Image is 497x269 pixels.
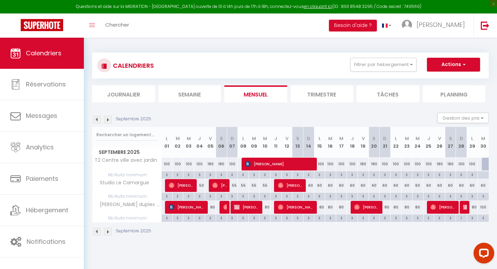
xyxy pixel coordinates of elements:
div: 3 [205,193,216,199]
div: 3 [260,171,270,178]
div: 3 [358,214,369,221]
div: 3 [347,171,358,178]
abbr: M [416,135,420,142]
div: 80 [205,201,216,214]
div: 3 [445,171,456,178]
span: [PERSON_NAME] [169,201,206,214]
div: 3 [391,193,401,199]
div: 3 [162,193,172,199]
span: Nb Nuits minimum [92,171,161,179]
th: 18 [347,127,358,158]
div: 3 [205,214,216,221]
div: 3 [423,171,434,178]
li: Trimestre [291,85,353,102]
div: 3 [314,193,325,199]
abbr: L [319,135,321,142]
div: 3 [249,214,260,221]
abbr: J [274,135,277,142]
div: 3 [391,214,401,221]
abbr: S [220,135,223,142]
th: 12 [281,127,292,158]
div: 3 [227,193,238,199]
div: 3 [445,214,456,221]
div: 180 [216,158,227,170]
div: 80 [401,201,412,214]
div: 3 [369,171,380,178]
div: 60 [467,179,478,192]
div: 180 [205,158,216,170]
div: 3 [216,214,227,221]
div: 60 [380,179,391,192]
div: 3 [401,171,412,178]
div: 3 [336,171,347,178]
img: Super Booking [21,19,63,31]
div: 3 [238,193,248,199]
abbr: D [231,135,234,142]
img: ... [402,20,412,30]
div: 100 [467,158,478,170]
div: 3 [216,171,227,178]
a: ... [PERSON_NAME] [397,13,474,38]
li: Planning [423,85,486,102]
div: 50 [194,179,205,192]
abbr: V [438,135,441,142]
iframe: LiveChat chat widget [468,240,497,269]
abbr: M [328,135,332,142]
div: 100 [336,158,347,170]
div: 3 [162,171,172,178]
div: 3 [478,193,489,199]
th: 07 [227,127,238,158]
abbr: J [427,135,430,142]
div: 60 [303,179,314,192]
div: 60 [347,179,358,192]
div: 3 [412,171,423,178]
div: 80 [325,201,336,214]
div: 3 [380,193,390,199]
div: 3 [467,193,478,199]
th: 24 [412,127,423,158]
span: [PERSON_NAME] [223,201,227,214]
div: 3 [249,171,260,178]
div: 100 [325,158,336,170]
th: 03 [183,127,194,158]
div: 100 [412,158,423,170]
span: [PERSON_NAME] duplex *** [94,201,163,208]
div: 55 [248,179,260,192]
button: Gestion des prix [437,113,489,123]
div: 100 [183,158,194,170]
div: 100 [347,158,358,170]
li: Semaine [158,85,221,102]
div: 3 [380,214,390,221]
div: 3 [249,193,260,199]
div: 100 [314,158,325,170]
div: 3 [401,214,412,221]
div: 3 [456,171,467,178]
div: 3 [173,171,183,178]
abbr: M [339,135,343,142]
div: 3 [173,193,183,199]
div: 3 [314,171,325,178]
div: 3 [423,193,434,199]
th: 28 [456,127,467,158]
div: 3 [238,214,248,221]
th: 01 [162,127,173,158]
div: 3 [205,171,216,178]
div: 3 [467,171,478,178]
abbr: V [209,135,212,142]
div: 100 [423,158,434,170]
span: Messages [26,111,57,120]
div: 3 [467,214,478,221]
th: 11 [271,127,282,158]
th: 02 [172,127,183,158]
div: 3 [292,193,303,199]
div: 3 [380,171,390,178]
span: [PERSON_NAME] [234,201,260,214]
div: 60 [412,179,423,192]
div: 60 [369,179,380,192]
div: 100 [390,158,401,170]
div: 3 [336,193,347,199]
a: en cliquant ici [304,3,332,9]
div: 180 [434,158,445,170]
div: 3 [271,193,281,199]
th: 06 [216,127,227,158]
